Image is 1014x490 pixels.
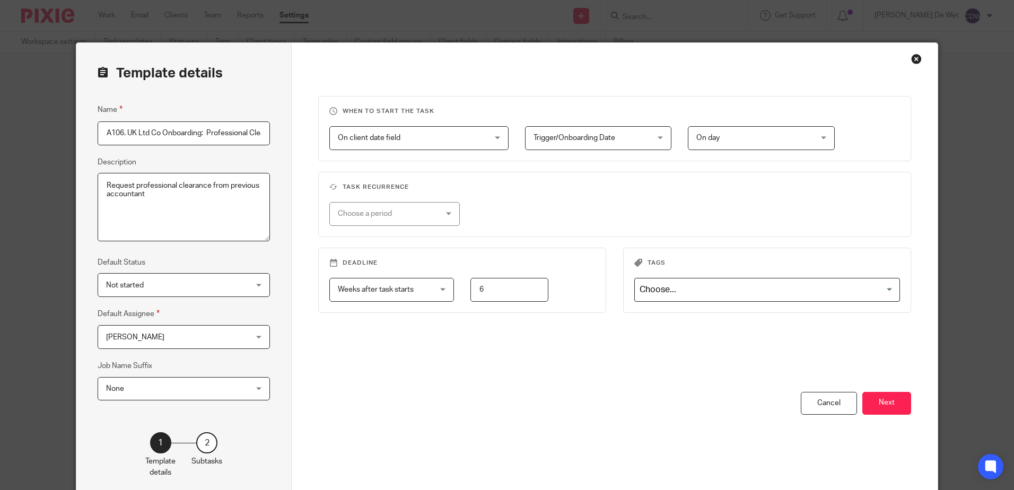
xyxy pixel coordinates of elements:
[338,134,400,142] span: On client date field
[106,385,124,392] span: None
[98,308,160,320] label: Default Assignee
[106,282,144,289] span: Not started
[634,259,900,267] h3: Tags
[329,107,899,116] h3: When to start the task
[98,173,270,242] textarea: Request professional clearance from previous accountant
[145,456,176,478] p: Template details
[191,456,222,467] p: Subtasks
[106,334,164,341] span: [PERSON_NAME]
[338,203,435,225] div: Choose a period
[801,392,857,415] div: Cancel
[534,134,615,142] span: Trigger/Onboarding Date
[98,361,152,371] label: Job Name Suffix
[911,54,922,64] div: Close this dialog window
[196,432,217,453] div: 2
[98,157,136,168] label: Description
[338,286,414,293] span: Weeks after task starts
[98,103,123,116] label: Name
[634,278,900,302] div: Search for option
[329,259,595,267] h3: Deadline
[150,432,171,453] div: 1
[696,134,720,142] span: On day
[862,392,911,415] button: Next
[329,183,899,191] h3: Task recurrence
[98,257,145,268] label: Default Status
[636,281,894,299] input: Search for option
[98,64,223,82] h2: Template details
